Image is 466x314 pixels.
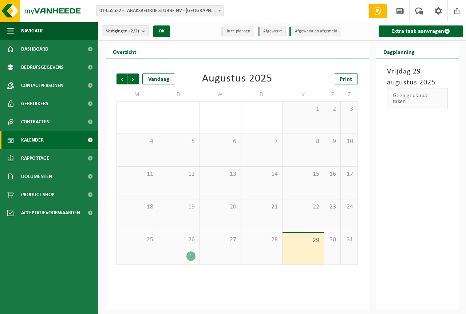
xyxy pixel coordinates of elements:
span: 01-055522 - TABAKSBEDRIJF STUBBE NV - ZONNEBEKE [96,5,224,16]
span: Volgende [128,73,139,84]
span: 3 [344,105,354,113]
li: Afgewerkt en afgemeld [289,27,341,36]
span: 6 [203,138,237,146]
span: Kalender [21,131,44,149]
span: 5 [162,138,196,146]
span: 25 [121,236,154,244]
span: Navigatie [21,22,44,40]
span: Product Shop [21,186,54,204]
span: 2 [328,105,337,113]
count: (2/2) [129,29,139,33]
span: 15 [286,170,320,178]
span: 9 [328,138,337,146]
span: 01-055522 - TABAKSBEDRIJF STUBBE NV - ZONNEBEKE [96,6,223,16]
span: 7 [245,138,279,146]
span: 30 [328,236,337,244]
span: Vestigingen [106,26,139,37]
td: V [283,88,324,101]
div: Geen geplande taken [387,88,448,109]
span: 10 [344,138,354,146]
td: M [116,88,158,101]
span: 13 [203,170,237,178]
span: 8 [286,138,320,146]
span: Vorige [116,73,127,84]
h3: Vrijdag 29 augustus 2025 [387,66,448,88]
span: 19 [162,203,196,211]
h2: Overzicht [106,44,144,59]
span: 21 [245,203,279,211]
span: 26 [162,236,196,244]
span: 28 [245,236,279,244]
span: Contactpersonen [21,76,63,95]
td: Z [341,88,358,101]
span: 11 [121,170,154,178]
div: Vandaag [142,73,175,84]
a: Extra taak aanvragen [379,25,463,37]
span: 1 [286,105,320,113]
span: 16 [328,170,337,178]
li: Afgewerkt [258,27,286,36]
div: 1 [186,251,196,261]
span: 23 [328,203,337,211]
span: 24 [344,203,354,211]
span: Gebruikers [21,95,48,113]
span: 4 [121,138,154,146]
span: 17 [344,170,354,178]
a: Print [334,73,358,84]
span: 20 [203,203,237,211]
span: Contracten [21,113,50,131]
span: 27 [203,236,237,244]
h2: Dagplanning [376,44,422,59]
span: 18 [121,203,154,211]
span: 29 [286,237,320,245]
span: Documenten [21,167,52,186]
span: 12 [162,170,196,178]
span: 22 [286,203,320,211]
span: Bedrijfsgegevens [21,58,64,76]
span: Acceptatievoorwaarden [21,204,80,222]
span: Dashboard [21,40,48,58]
td: D [158,88,200,101]
span: Rapportage [21,149,49,167]
button: Vestigingen(2/2) [102,25,149,36]
li: In te plannen [221,27,254,36]
span: 14 [245,170,279,178]
td: Z [324,88,341,101]
td: W [200,88,241,101]
button: OK [153,25,170,37]
span: Print [340,76,352,82]
div: Augustus 2025 [202,73,272,84]
td: D [241,88,283,101]
span: 31 [344,236,354,244]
